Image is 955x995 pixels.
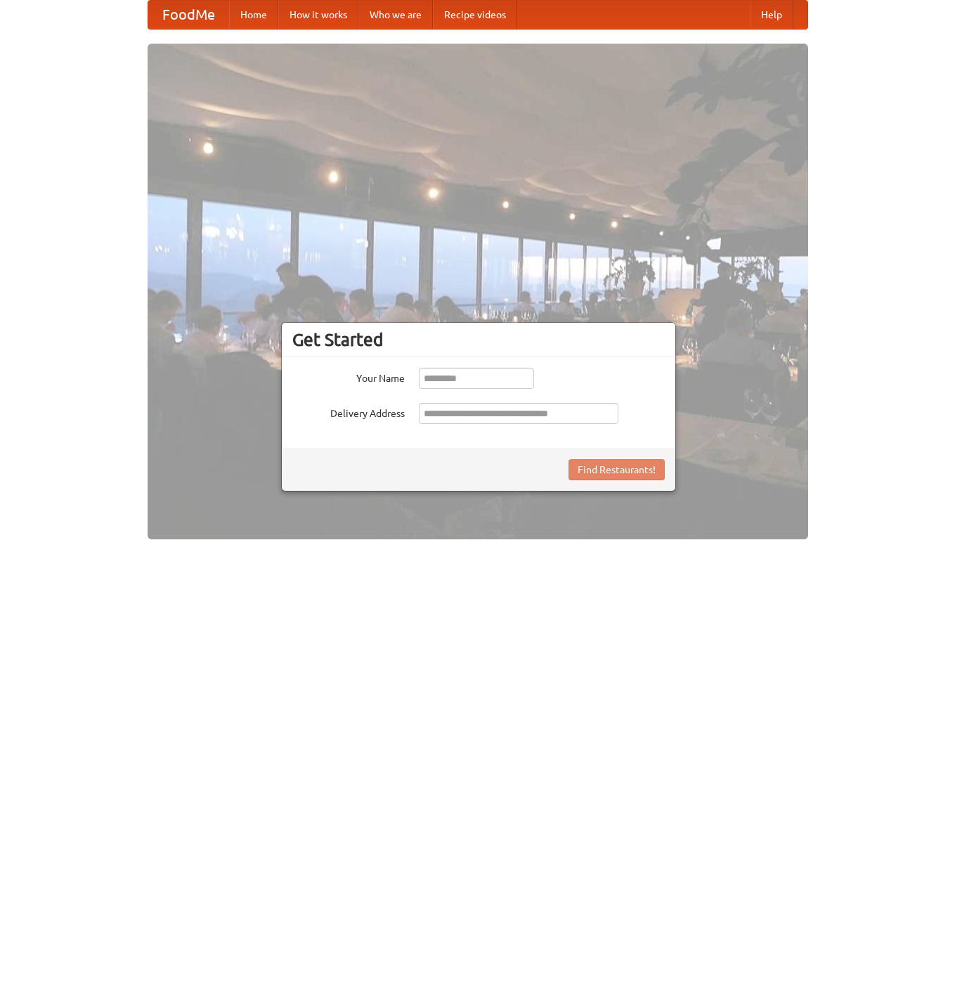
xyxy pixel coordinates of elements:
[750,1,793,29] a: Help
[433,1,517,29] a: Recipe videos
[278,1,358,29] a: How it works
[292,368,405,385] label: Your Name
[292,403,405,421] label: Delivery Address
[569,459,665,480] button: Find Restaurants!
[292,329,665,350] h3: Get Started
[229,1,278,29] a: Home
[148,1,229,29] a: FoodMe
[358,1,433,29] a: Who we are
